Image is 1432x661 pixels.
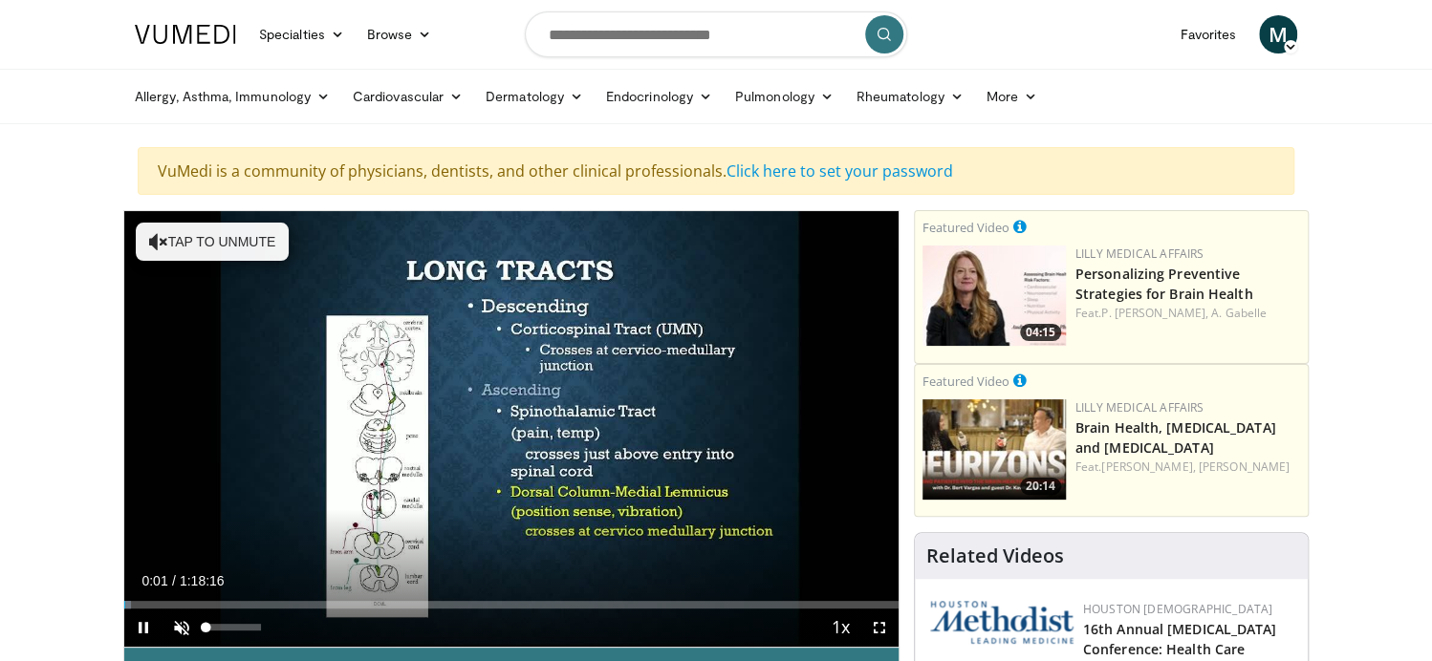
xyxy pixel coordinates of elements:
[922,399,1066,500] img: ca157f26-4c4a-49fd-8611-8e91f7be245d.png.150x105_q85_crop-smart_upscale.jpg
[341,77,474,116] a: Cardiovascular
[124,211,899,648] video-js: Video Player
[1020,478,1061,495] span: 20:14
[922,219,1009,236] small: Featured Video
[1199,458,1290,475] a: [PERSON_NAME]
[922,373,1009,390] small: Featured Video
[136,223,289,261] button: Tap to unmute
[1211,305,1267,321] a: A. Gabelle
[1075,399,1204,416] a: Lilly Medical Affairs
[525,11,907,57] input: Search topics, interventions
[248,15,356,53] a: Specialties
[1075,458,1300,476] div: Feat.
[123,77,341,116] a: Allergy, Asthma, Immunology
[930,601,1074,644] img: 5e4488cc-e109-4a4e-9fd9-73bb9237ee91.png.150x105_q85_autocrop_double_scale_upscale_version-0.2.png
[845,77,975,116] a: Rheumatology
[1168,15,1248,53] a: Favorites
[124,601,899,608] div: Progress Bar
[595,77,724,116] a: Endocrinology
[860,608,899,647] button: Fullscreen
[1020,324,1061,341] span: 04:15
[180,573,225,588] span: 1:18:16
[1075,265,1253,303] a: Personalizing Preventive Strategies for Brain Health
[922,399,1066,500] a: 20:14
[172,573,176,588] span: /
[724,77,845,116] a: Pulmonology
[1083,601,1272,617] a: Houston [DEMOGRAPHIC_DATA]
[1259,15,1297,53] a: M
[138,147,1294,195] div: VuMedi is a community of physicians, dentists, and other clinical professionals.
[922,245,1066,346] a: 04:15
[206,624,260,630] div: Volume Level
[1075,245,1204,262] a: Lilly Medical Affairs
[1101,305,1208,321] a: P. [PERSON_NAME],
[124,608,163,647] button: Pause
[922,245,1066,346] img: c3be7821-a0a3-4187-927a-3bb177bd76b4.png.150x105_q85_crop-smart_upscale.jpg
[1075,418,1276,457] a: Brain Health, [MEDICAL_DATA] and [MEDICAL_DATA]
[727,160,953,181] a: Click here to set your password
[926,544,1064,567] h4: Related Videos
[474,77,595,116] a: Dermatology
[822,608,860,647] button: Playback Rate
[135,25,236,44] img: VuMedi Logo
[1101,458,1195,475] a: [PERSON_NAME],
[975,77,1049,116] a: More
[1075,305,1300,322] div: Feat.
[141,573,167,588] span: 0:01
[163,608,201,647] button: Unmute
[356,15,444,53] a: Browse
